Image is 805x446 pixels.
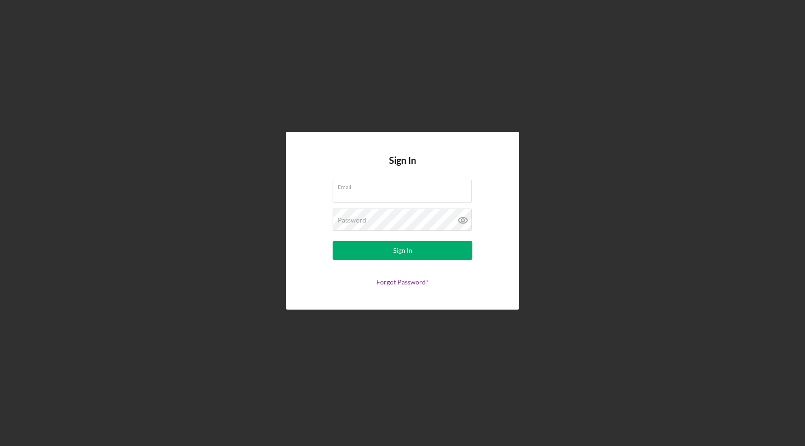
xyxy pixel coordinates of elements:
label: Password [338,216,366,224]
h4: Sign In [389,155,416,180]
label: Email [338,180,472,190]
button: Sign In [333,241,472,260]
div: Sign In [393,241,412,260]
a: Forgot Password? [376,278,429,286]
